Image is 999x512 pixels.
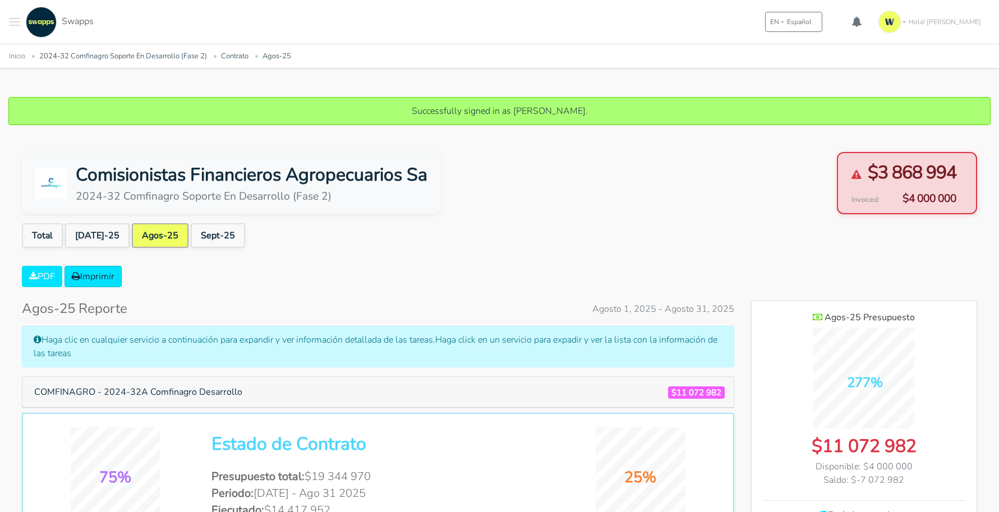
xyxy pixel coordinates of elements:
[76,188,427,205] div: 2024-32 Comfinagro Soporte En Desarrollo (Fase 2)
[211,485,545,502] li: [DATE] - Ago 31 2025
[851,195,880,205] span: Invoiced:
[763,433,965,460] div: $11 072 982
[9,7,20,38] button: Toggle navigation menu
[22,301,127,317] h4: Agos-25 Reporte
[825,311,915,324] span: Agos-25 Presupuesto
[221,51,248,61] a: Contrato
[874,6,990,38] a: Hola! [PERSON_NAME]
[26,7,57,38] img: swapps-linkedin-v2.jpg
[27,381,250,403] button: COMFINAGRO - 2024-32A Comfinagro Desarrollo
[668,386,725,399] span: $11 072 982
[191,223,245,248] a: Sept-25
[886,191,956,207] span: $4 000 000
[765,12,822,32] button: ENEspañol
[211,486,254,501] span: Periodo:
[22,266,62,287] a: PDF
[868,159,956,186] span: $3 868 994
[211,433,545,455] h2: Estado de Contrato
[76,162,427,188] div: Comisionistas Financieros Agropecuarios Sa
[763,473,965,487] div: Saldo: $-7 072 982
[909,17,981,27] span: Hola! [PERSON_NAME]
[787,17,812,27] span: Español
[35,168,67,199] img: Comisionistas Financieros Agropecuarios Sa
[22,326,734,367] div: Haga clic en cualquier servicio a continuación para expandir y ver información detallada de las t...
[39,51,207,61] a: 2024-32 Comfinagro Soporte En Desarrollo (Fase 2)
[211,469,305,484] span: Presupuesto total:
[211,468,545,485] li: $19 344 970
[62,15,94,27] span: Swapps
[20,104,979,118] p: Successfully signed in as [PERSON_NAME].
[763,460,965,473] div: Disponible: $4 000 000
[263,51,291,61] a: Agos-25
[9,51,25,61] a: Inicio
[592,302,734,316] span: Agosto 1, 2025 - Agosto 31, 2025
[65,223,130,248] a: [DATE]-25
[23,7,94,38] a: Swapps
[22,223,63,248] a: Total
[878,11,901,33] img: isotipo-3-3e143c57.png
[65,266,122,287] a: Imprimir
[132,223,188,248] a: Agos-25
